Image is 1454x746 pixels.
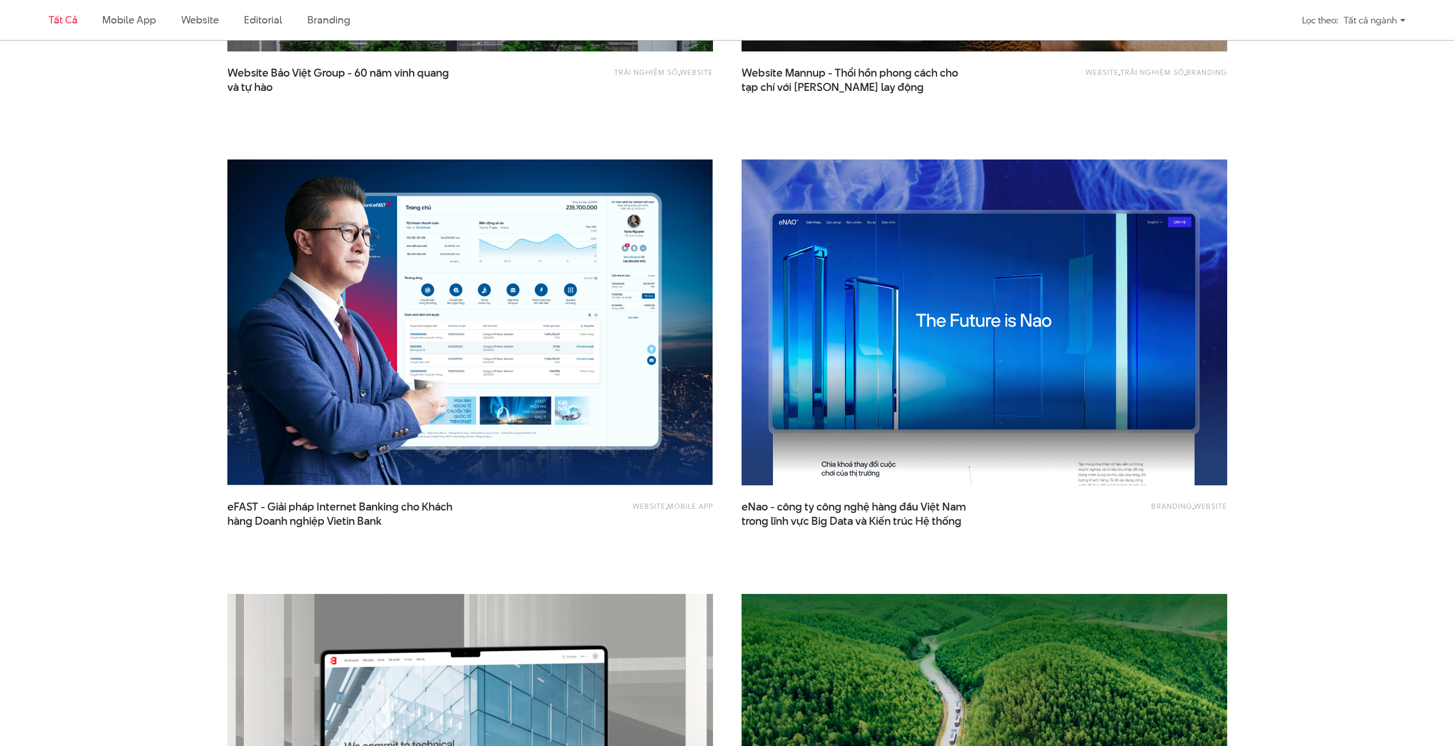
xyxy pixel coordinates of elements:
[742,514,962,529] span: trong lĩnh vực Big Data và Kiến trúc Hệ thống
[227,66,456,94] a: Website Bảo Việt Group - 60 năm vinh quangvà tự hào
[742,500,970,528] a: eNao - công ty công nghệ hàng đầu Việt Namtrong lĩnh vực Big Data và Kiến trúc Hệ thống
[227,159,713,485] img: Efast_internet_banking_Thiet_ke_Trai_nghiemThumbnail
[519,500,713,522] div: ,
[1120,67,1184,77] a: Trải nghiệm số
[244,13,282,27] a: Editorial
[742,80,924,95] span: tạp chí với [PERSON_NAME] lay động
[1033,500,1227,522] div: ,
[680,67,713,77] a: Website
[1186,67,1227,77] a: Branding
[742,500,970,528] span: eNao - công ty công nghệ hàng đầu Việt Nam
[181,13,219,27] a: Website
[1151,501,1192,511] a: Branding
[1033,66,1227,89] div: , ,
[227,66,456,94] span: Website Bảo Việt Group - 60 năm vinh quang
[742,66,970,94] span: Website Mannup - Thổi hồn phong cách cho
[614,67,678,77] a: Trải nghiệm số
[227,500,456,528] a: eFAST - Giải pháp Internet Banking cho Kháchhàng Doanh nghiệp Vietin Bank
[742,66,970,94] a: Website Mannup - Thổi hồn phong cách chotạp chí với [PERSON_NAME] lay động
[1086,67,1119,77] a: Website
[307,13,350,27] a: Branding
[717,143,1251,501] img: eNao
[632,501,666,511] a: Website
[667,501,713,511] a: Mobile app
[227,80,273,95] span: và tự hào
[1194,501,1227,511] a: Website
[519,66,713,89] div: ,
[227,514,382,529] span: hàng Doanh nghiệp Vietin Bank
[227,500,456,528] span: eFAST - Giải pháp Internet Banking cho Khách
